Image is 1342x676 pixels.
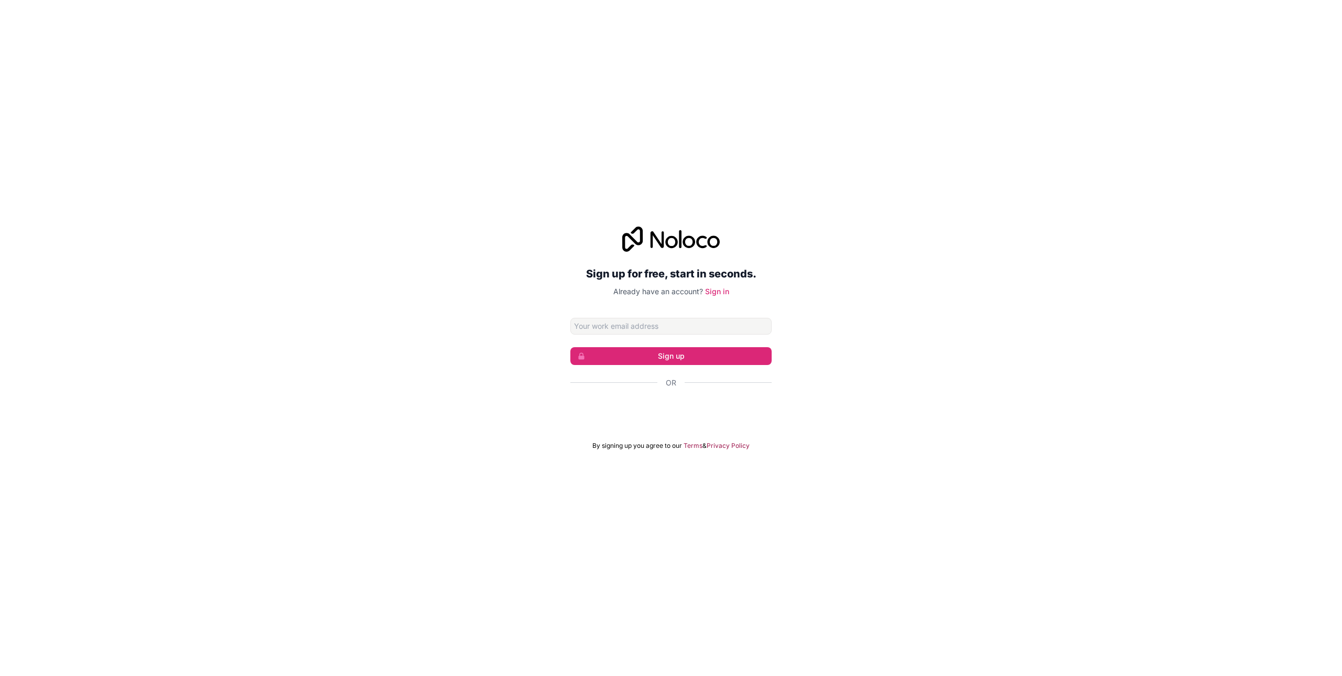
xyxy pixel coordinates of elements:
span: Or [666,378,676,388]
input: Email address [570,318,772,335]
a: Terms [684,442,702,450]
h2: Sign up for free, start in seconds. [570,264,772,283]
button: Sign up [570,347,772,365]
span: Already have an account? [613,287,703,296]
span: By signing up you agree to our [592,442,682,450]
a: Sign in [705,287,729,296]
a: Privacy Policy [707,442,750,450]
span: & [702,442,707,450]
